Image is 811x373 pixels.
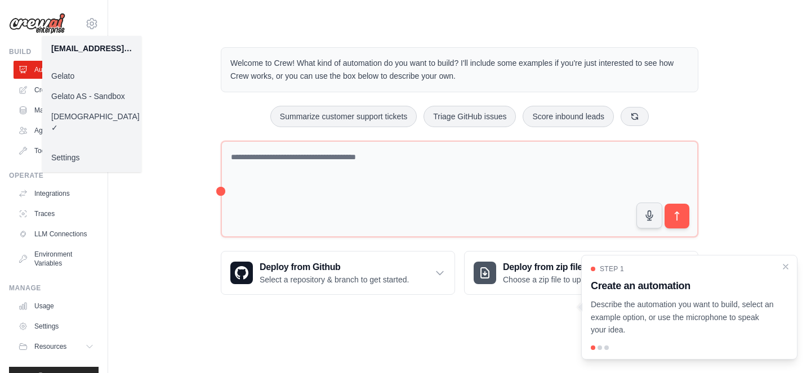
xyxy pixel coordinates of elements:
[14,61,99,79] a: Automations
[781,262,790,271] button: Close walkthrough
[14,142,99,160] a: Tool Registry
[34,342,66,351] span: Resources
[503,260,598,274] h3: Deploy from zip file
[260,274,409,285] p: Select a repository & branch to get started.
[424,106,516,127] button: Triage GitHub issues
[14,338,99,356] button: Resources
[230,57,689,83] p: Welcome to Crew! What kind of automation do you want to build? I'll include some examples if you'...
[14,81,99,99] a: Crew Studio
[14,317,99,335] a: Settings
[9,13,65,34] img: Logo
[42,66,141,86] a: Gelato
[591,298,774,336] p: Describe the automation you want to build, select an example option, or use the microphone to spe...
[270,106,417,127] button: Summarize customer support tickets
[14,245,99,272] a: Environment Variables
[591,278,774,294] h3: Create an automation
[9,284,99,293] div: Manage
[42,147,141,168] a: Settings
[9,171,99,180] div: Operate
[14,185,99,203] a: Integrations
[503,274,598,285] p: Choose a zip file to upload.
[9,47,99,56] div: Build
[14,101,99,119] a: Marketplace
[260,260,409,274] h3: Deploy from Github
[755,319,811,373] iframe: Chat Widget
[42,106,141,138] a: [DEMOGRAPHIC_DATA] ✓
[14,205,99,223] a: Traces
[14,122,99,140] a: Agents
[523,106,614,127] button: Score inbound leads
[14,225,99,243] a: LLM Connections
[51,43,132,54] div: [EMAIL_ADDRESS][DOMAIN_NAME]
[14,297,99,315] a: Usage
[600,264,624,273] span: Step 1
[42,86,141,106] a: Gelato AS - Sandbox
